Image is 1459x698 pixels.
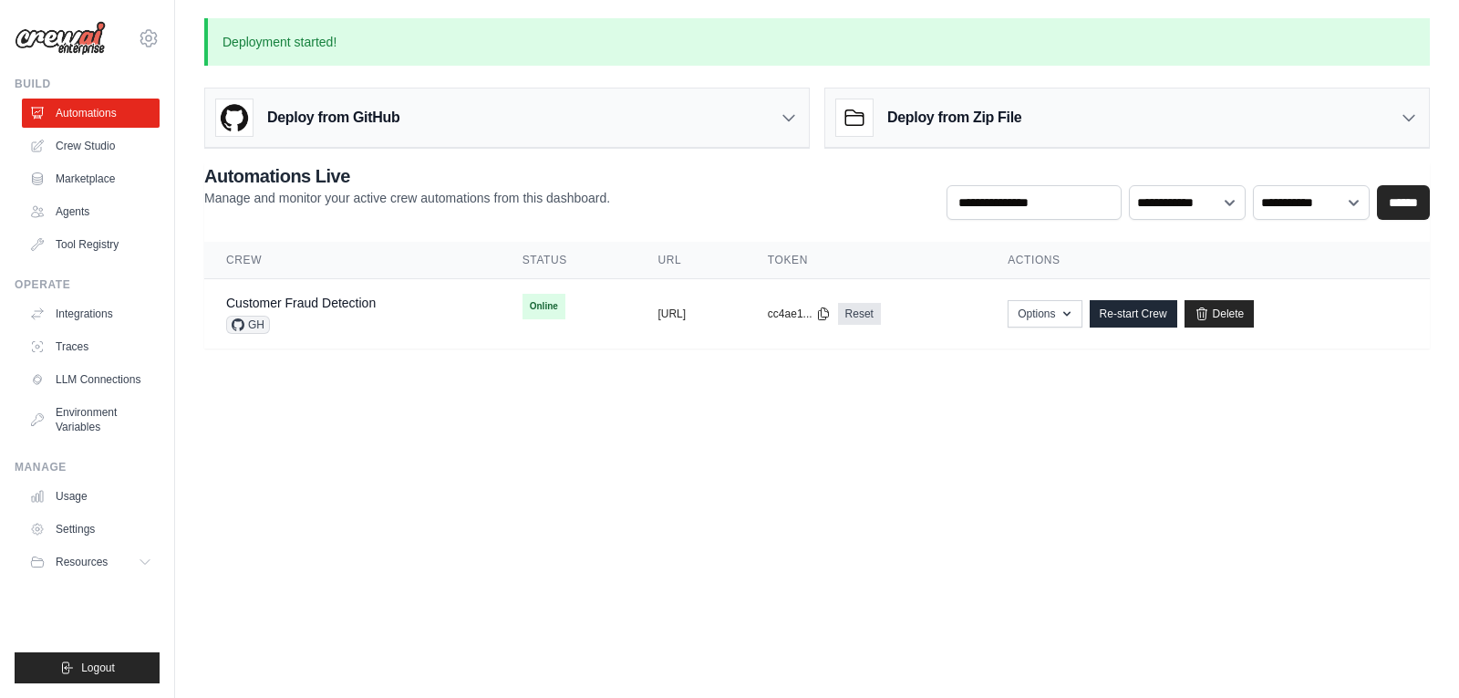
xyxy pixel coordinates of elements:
h3: Deploy from GitHub [267,107,399,129]
img: GitHub Logo [216,99,253,136]
a: Integrations [22,299,160,328]
a: Reset [838,303,881,325]
span: Logout [81,661,115,675]
a: Crew Studio [22,131,160,161]
span: Online [523,294,565,319]
p: Deployment started! [204,18,1430,66]
th: Token [746,242,986,279]
a: Marketplace [22,164,160,193]
div: Manage [15,460,160,474]
th: Status [501,242,636,279]
h3: Deploy from Zip File [887,107,1021,129]
button: Options [1008,300,1081,328]
div: Operate [15,277,160,292]
button: cc4ae1... [768,307,831,321]
a: Customer Fraud Detection [226,296,376,310]
p: Manage and monitor your active crew automations from this dashboard. [204,189,610,207]
a: Traces [22,332,160,361]
a: LLM Connections [22,365,160,394]
span: GH [226,316,270,334]
a: Automations [22,99,160,128]
a: Tool Registry [22,230,160,259]
h2: Automations Live [204,163,610,189]
div: Build [15,77,160,91]
th: Crew [204,242,501,279]
span: Resources [56,555,108,569]
button: Resources [22,547,160,577]
button: Logout [15,652,160,683]
th: Actions [986,242,1430,279]
a: Delete [1185,300,1255,328]
a: Usage [22,482,160,511]
a: Agents [22,197,160,226]
img: Logo [15,21,106,56]
a: Settings [22,515,160,544]
a: Environment Variables [22,398,160,442]
th: URL [636,242,745,279]
a: Re-start Crew [1090,300,1177,328]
